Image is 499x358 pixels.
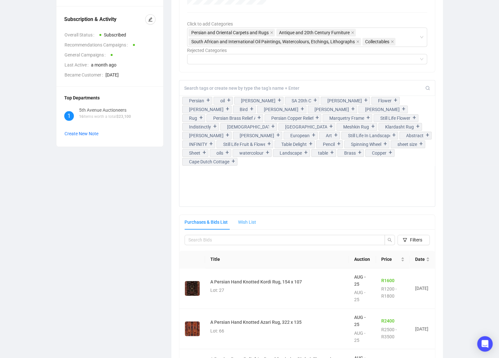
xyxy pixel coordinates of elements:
p: Lot: 66 [210,327,224,334]
div: + [266,141,273,147]
div: + [201,149,208,156]
div: + [248,106,255,112]
span: South African and International Oil Paintings, Watercolours, Etchings, Lithographs [188,38,361,46]
div: Flower [378,97,392,104]
span: 16 [79,114,84,119]
div: Subscription & Activity [64,15,145,23]
span: Persian and Oriental Carpets and Rugs [188,29,275,36]
div: + [212,123,219,130]
div: + [424,132,431,138]
div: Persian Copper Relief Art Panel [271,115,313,122]
div: + [400,106,407,112]
div: Still Life Fruit & Flower [223,141,265,148]
div: Copper [372,149,386,157]
div: + [350,106,357,112]
span: filter [403,238,407,242]
span: [DATE] [415,286,428,291]
div: Persian [189,97,204,104]
div: + [224,132,231,138]
div: Indistinctly [189,123,211,130]
div: + [225,97,233,104]
h4: AUG - 25 [354,314,371,328]
div: Table Delight [281,141,307,148]
div: oils [216,149,223,157]
div: + [391,132,398,138]
div: + [363,97,370,104]
div: Marquetry Frame [329,115,364,122]
span: Subscribed [104,32,126,37]
span: Recommendations Campaigns [65,41,130,48]
div: Klardasht Rug [385,123,414,130]
div: + [418,141,425,147]
div: [DEMOGRAPHIC_DATA] [227,123,269,130]
div: + [312,97,319,104]
span: $ 23,100 [116,114,131,119]
span: Click to add Categories [187,21,233,26]
div: Cape Dutch Cottage [189,158,229,165]
div: + [275,132,282,138]
div: Meshkin Rug [343,123,369,130]
div: [PERSON_NAME] [189,132,224,139]
span: close [391,40,394,43]
span: Last Active [65,61,91,68]
div: + [328,123,335,130]
div: [PERSON_NAME] [327,97,362,104]
div: Top Departments [64,94,155,101]
div: + [382,141,389,147]
img: 27_1.jpg [185,281,200,296]
div: Abstract [406,132,424,139]
div: + [256,115,263,121]
span: [DATE] [415,326,428,331]
span: [DATE] [105,71,155,78]
span: Collectables [365,38,389,45]
span: Antique and 20th Century Furniture [276,29,356,36]
div: Still Life In Landscape [348,132,390,139]
div: [PERSON_NAME] [240,132,274,139]
div: Open Intercom Messenger [477,336,493,352]
div: [PERSON_NAME] [189,106,224,113]
span: Date [415,256,424,263]
span: Became Customer [65,71,105,78]
div: + [411,115,418,121]
h4: AUG - 25 [354,273,371,288]
input: Search tags or create new by type the tag’s name + Enter [184,85,425,91]
p: Lot: 27 [210,287,224,294]
p: Items worth a total [79,114,131,120]
div: Sheet [189,149,200,157]
div: watercolour [239,149,264,157]
div: [PERSON_NAME] [264,106,298,113]
div: table [318,149,328,157]
div: Pencil [323,141,335,148]
span: Create New Note [65,131,98,136]
a: A Persian Hand Knotted Azari Rug, 322 x 135 [210,320,302,325]
img: 66_1.jpg [185,321,200,336]
div: + [370,123,377,130]
div: + [392,97,399,104]
a: A Persian Hand Knotted Kordi Rug, 154 x 107 [210,279,302,284]
div: sheet size [397,141,417,148]
div: + [230,158,237,165]
div: Brass [344,149,356,157]
div: + [264,149,271,156]
div: [PERSON_NAME] [241,97,275,104]
div: Art [326,132,332,139]
div: Spinning Wheel [351,141,381,148]
div: Persian Brass Relief Art Panel [213,115,255,122]
span: close [351,31,354,34]
span: 1 [67,111,71,120]
span: search [387,238,392,242]
div: INFINITY [189,141,207,148]
div: R2500 - R3500 [381,326,405,340]
th: Date [410,251,435,268]
div: [PERSON_NAME] [365,106,400,113]
div: + [303,149,310,156]
div: + [198,115,205,121]
span: close [356,40,359,43]
div: Rug [189,115,197,122]
div: AUG - 25 [354,329,371,343]
div: Landscape [280,149,302,157]
div: + [365,115,372,121]
div: + [208,141,215,147]
div: Wish List [238,219,256,226]
div: AUG - 25 [354,289,371,303]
